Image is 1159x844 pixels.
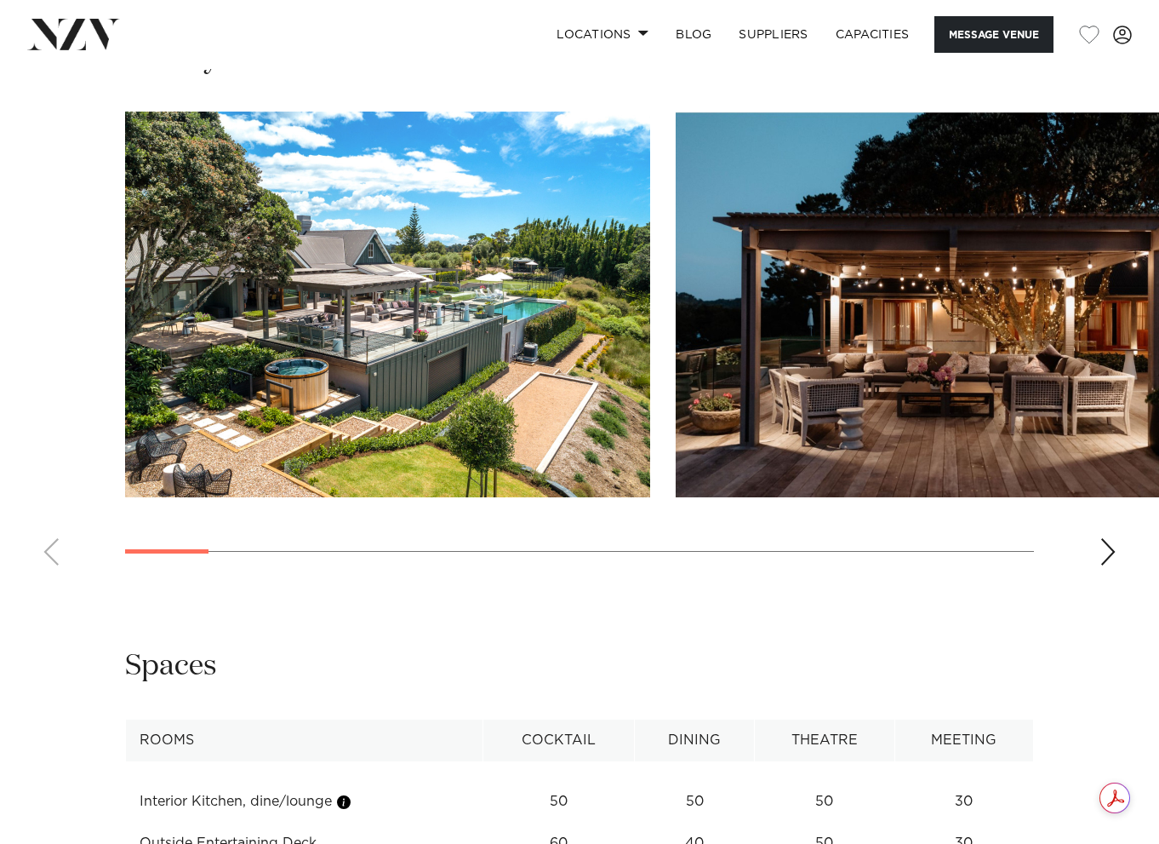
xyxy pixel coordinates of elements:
th: Theatre [755,720,895,761]
a: SUPPLIERS [725,16,821,53]
th: Meeting [894,720,1033,761]
a: Locations [543,16,662,53]
button: Message Venue [934,16,1053,53]
td: 30 [894,781,1033,823]
th: Dining [635,720,755,761]
th: Rooms [126,720,483,761]
a: BLOG [662,16,725,53]
swiper-slide: 1 / 18 [125,112,650,497]
a: Capacities [822,16,923,53]
th: Cocktail [482,720,634,761]
td: 50 [755,781,895,823]
img: Exterior view of Putiki Estate on Waiheke Island [125,112,650,497]
td: 50 [482,781,634,823]
td: 50 [635,781,755,823]
h2: Spaces [125,647,217,686]
img: nzv-logo.png [27,19,120,49]
td: Interior Kitchen, dine/lounge [126,781,483,823]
